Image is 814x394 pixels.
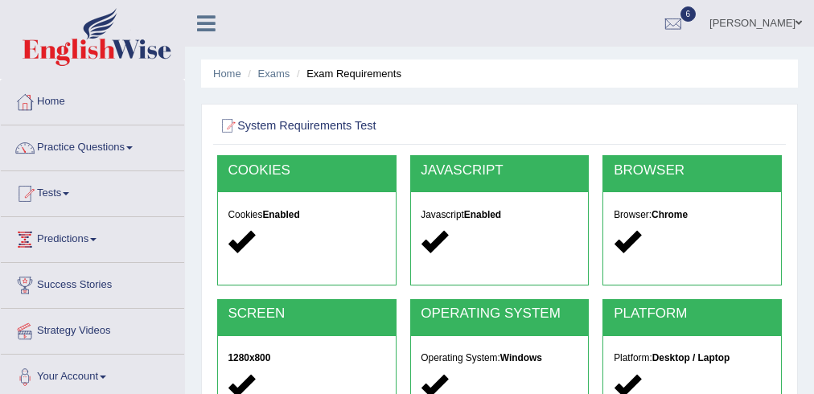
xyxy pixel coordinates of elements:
strong: Enabled [262,209,299,220]
h5: Cookies [228,210,384,220]
strong: Enabled [464,209,501,220]
span: 6 [680,6,697,22]
a: Home [213,68,241,80]
a: Predictions [1,217,184,257]
a: Strategy Videos [1,309,184,349]
li: Exam Requirements [293,66,401,81]
h2: OPERATING SYSTEM [421,306,578,322]
strong: Desktop / Laptop [652,352,730,363]
a: Tests [1,171,184,211]
h5: Browser: [614,210,771,220]
h2: SCREEN [228,306,384,322]
a: Home [1,80,184,120]
strong: Windows [500,352,542,363]
h2: System Requirements Test [217,116,568,137]
h5: Platform: [614,353,771,363]
strong: Chrome [652,209,688,220]
a: Practice Questions [1,125,184,166]
h2: COOKIES [228,163,384,179]
h5: Operating System: [421,353,578,363]
h2: PLATFORM [614,306,771,322]
strong: 1280x800 [228,352,270,363]
a: Success Stories [1,263,184,303]
h2: BROWSER [614,163,771,179]
h5: Javascript [421,210,578,220]
a: Exams [258,68,290,80]
h2: JAVASCRIPT [421,163,578,179]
